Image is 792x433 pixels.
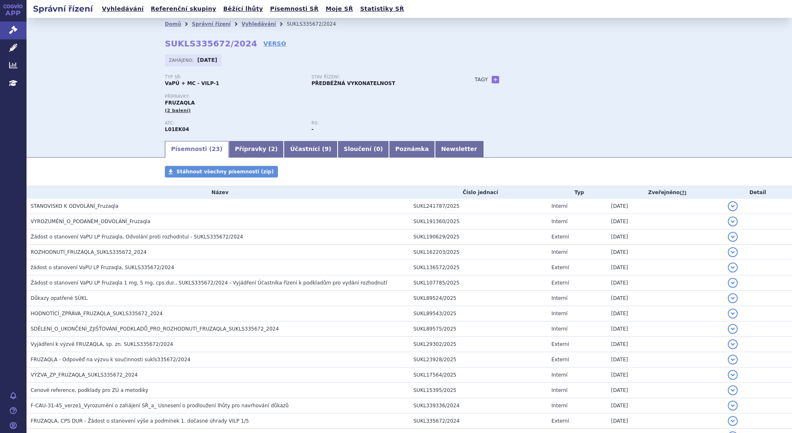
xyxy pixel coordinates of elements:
span: Zahájeno: [169,57,195,63]
a: Správní řízení [192,21,231,27]
th: Typ [547,186,607,199]
td: SUKL89575/2025 [409,321,547,337]
span: Interní [551,372,567,378]
span: Externí [551,418,569,424]
a: Domů [165,21,181,27]
td: SUKL190629/2025 [409,229,547,245]
a: + [492,76,499,83]
th: Číslo jednací [409,186,547,199]
span: FRUZAQLA [165,100,195,106]
strong: [DATE] [198,57,217,63]
a: Newsletter [435,141,483,158]
span: Externí [551,265,569,270]
span: Interní [551,219,567,224]
span: Interní [551,295,567,301]
td: [DATE] [607,245,723,260]
span: Interní [551,387,567,393]
span: SDĚLENÍ_O_UKONČENÍ_ZJIŠŤOVÁNÍ_PODKLADŮ_PRO_ROZHODNUTÍ_FRUZAQLA_SUKLS335672_2024 [31,326,279,332]
td: [DATE] [607,199,723,214]
span: VÝZVA_ZP_FRUZAQLA_SUKLS335672_2024 [31,372,138,378]
span: HODNOTÍCÍ_ZPRÁVA_FRUZAQLA_SUKLS335672_2024 [31,311,163,316]
span: Externí [551,280,569,286]
td: [DATE] [607,337,723,352]
td: SUKL89524/2025 [409,291,547,306]
td: [DATE] [607,398,723,414]
td: [DATE] [607,414,723,429]
td: [DATE] [607,352,723,367]
td: SUKL191360/2025 [409,214,547,229]
span: FRUZAQLA - Odpověď na výzvu k součinnosti sukls335672/2024 [31,357,191,362]
button: detail [728,201,738,211]
a: Účastníci (9) [284,141,337,158]
a: Vyhledávání [241,21,276,27]
span: Interní [551,403,567,409]
strong: VaPÚ + MC - VILP-1 [165,80,219,86]
a: Přípravky (2) [229,141,284,158]
span: žádost o stanovení VaPU LP Fruzaqla, SUKLS335672/2024 [31,265,174,270]
h3: Tagy [475,75,488,85]
span: Externí [551,357,569,362]
h2: Správní řízení [27,3,99,15]
td: SUKL29302/2025 [409,337,547,352]
td: SUKL335672/2024 [409,414,547,429]
button: detail [728,232,738,242]
span: Cenové reference, podklady pro ZÚ a metodiky [31,387,148,393]
button: detail [728,278,738,288]
td: SUKL241787/2025 [409,199,547,214]
td: SUKL162203/2025 [409,245,547,260]
a: VERSO [263,39,286,48]
span: Interní [551,249,567,255]
span: Interní [551,203,567,209]
td: SUKL89543/2025 [409,306,547,321]
button: detail [728,216,738,226]
a: Stáhnout všechny písemnosti (zip) [165,166,278,178]
td: [DATE] [607,383,723,398]
span: ROZHODNUTÍ_FRUZAQLA_SUKLS335672_2024 [31,249,147,255]
a: Moje SŘ [323,3,355,15]
span: 2 [271,146,275,152]
td: SUKL339336/2024 [409,398,547,414]
td: SUKL23928/2025 [409,352,547,367]
th: Název [27,186,409,199]
a: Písemnosti (23) [165,141,229,158]
td: SUKL15395/2025 [409,383,547,398]
abbr: (?) [680,190,686,196]
td: [DATE] [607,260,723,275]
span: (2 balení) [165,108,191,113]
button: detail [728,247,738,257]
span: Důkazy opatřené SÚKL [31,295,87,301]
td: [DATE] [607,321,723,337]
strong: SUKLS335672/2024 [165,39,257,49]
span: VYROZUMĚNÍ_O_PODANÉM_ODVOLÁNÍ_Fruzaqla [31,219,150,224]
button: detail [728,355,738,365]
td: [DATE] [607,306,723,321]
span: Interní [551,311,567,316]
th: Detail [724,186,792,199]
a: Vyhledávání [99,3,146,15]
button: detail [728,309,738,319]
strong: PŘEDBĚŽNÁ VYKONATELNOST [311,80,395,86]
span: Vyjádření k výzvě FRUZAQLA, sp. zn. SUKLS335672/2024 [31,341,173,347]
button: detail [728,416,738,426]
button: detail [728,370,738,380]
span: Stáhnout všechny písemnosti (zip) [176,169,274,175]
a: Referenční skupiny [148,3,219,15]
a: Poznámka [389,141,435,158]
button: detail [728,401,738,411]
a: Sloučení (0) [338,141,389,158]
span: 0 [376,146,380,152]
button: detail [728,293,738,303]
p: RS: [311,121,450,126]
td: [DATE] [607,291,723,306]
p: Přípravky: [165,94,458,99]
td: SUKL107785/2025 [409,275,547,291]
button: detail [728,324,738,334]
span: FRUZAQLA, CPS DUR - Žádost o stanovení výše a podmínek 1. dočasné úhrady VILP 1/5 [31,418,249,424]
td: [DATE] [607,275,723,291]
span: F-CAU-31-45_verze1_Vyrozumění o zahájení SŘ_a_ Usnesení o prodloužení lhůty pro navrhování důkazů [31,403,289,409]
span: Externí [551,341,569,347]
td: [DATE] [607,367,723,383]
p: Typ SŘ: [165,75,303,80]
span: Interní [551,326,567,332]
td: SUKL136572/2025 [409,260,547,275]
